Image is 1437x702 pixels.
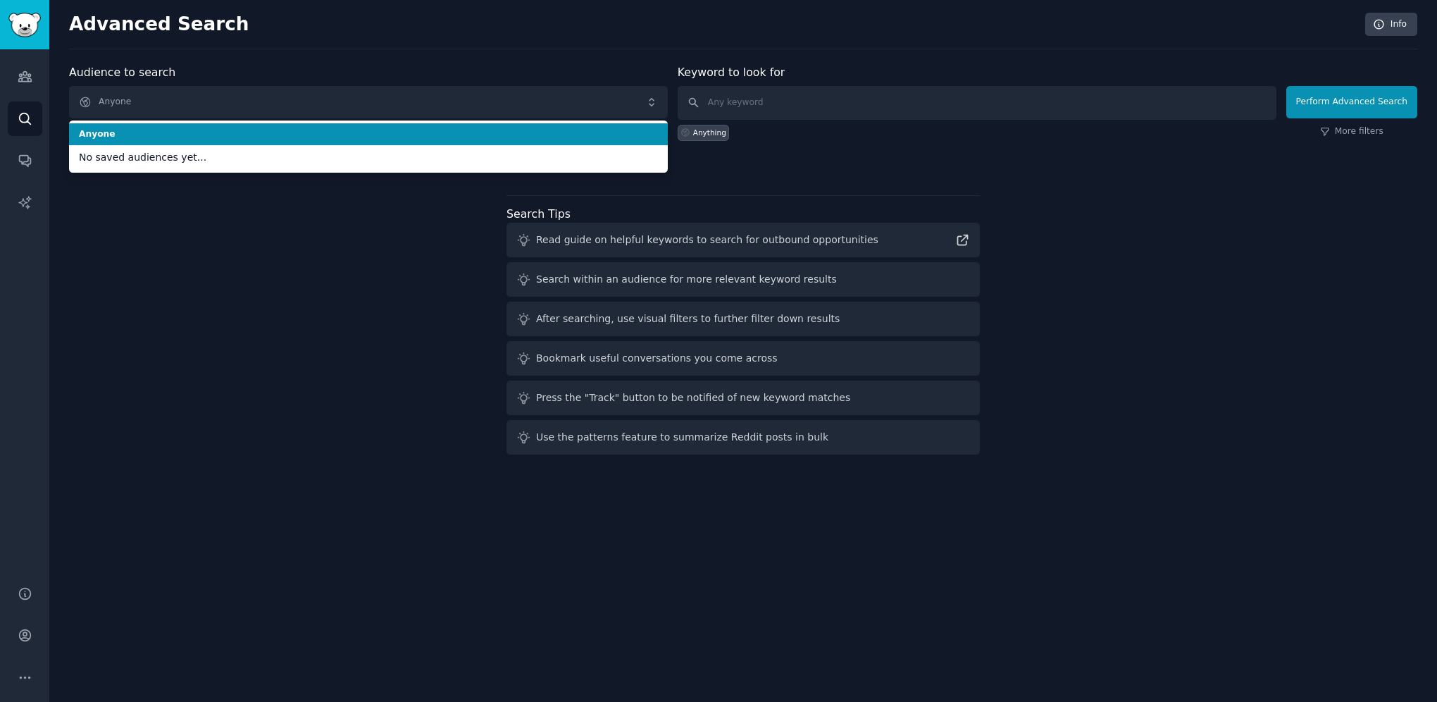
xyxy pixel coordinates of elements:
[506,207,571,221] label: Search Tips
[69,86,668,118] button: Anyone
[536,312,840,326] div: After searching, use visual filters to further filter down results
[69,121,668,173] ul: Anyone
[678,86,1276,120] input: Any keyword
[1286,86,1417,118] button: Perform Advanced Search
[536,430,828,445] div: Use the patterns feature to summarize Reddit posts in bulk
[536,233,878,247] div: Read guide on helpful keywords to search for outbound opportunities
[693,128,726,137] div: Anything
[79,150,658,165] span: No saved audiences yet...
[79,128,658,141] span: Anyone
[536,390,850,405] div: Press the "Track" button to be notified of new keyword matches
[536,272,837,287] div: Search within an audience for more relevant keyword results
[536,351,778,366] div: Bookmark useful conversations you come across
[1365,13,1417,37] a: Info
[8,13,41,37] img: GummySearch logo
[69,13,1357,36] h2: Advanced Search
[69,66,175,79] label: Audience to search
[678,66,785,79] label: Keyword to look for
[1320,125,1383,138] a: More filters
